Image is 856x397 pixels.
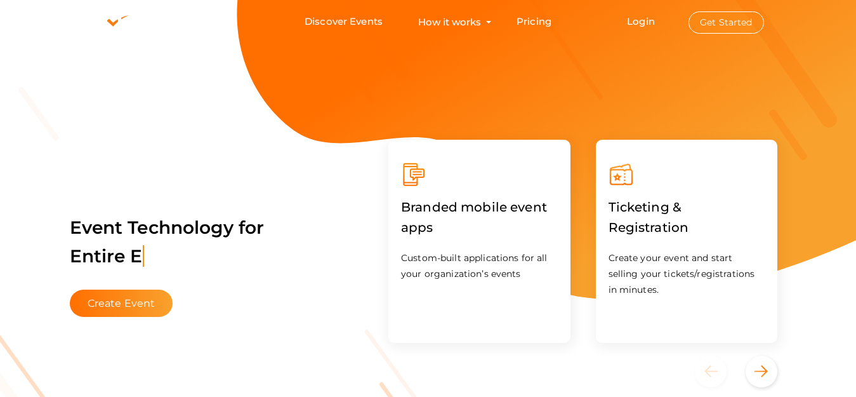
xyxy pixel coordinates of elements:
[627,15,655,27] a: Login
[70,198,265,286] label: Event Technology for
[609,250,765,298] p: Create your event and start selling your tickets/registrations in minutes.
[609,187,765,247] label: Ticketing & Registration
[414,10,485,34] button: How it works
[688,11,764,34] button: Get Started
[746,356,777,387] button: Next
[70,290,173,317] button: Create Event
[401,187,558,247] label: Branded mobile event apps
[70,245,144,267] span: Entire E
[695,356,742,387] button: Previous
[401,250,558,282] p: Custom-built applications for all your organization’s events
[401,222,558,234] a: Branded mobile event apps
[609,222,765,234] a: Ticketing & Registration
[305,10,383,34] a: Discover Events
[517,10,551,34] a: Pricing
